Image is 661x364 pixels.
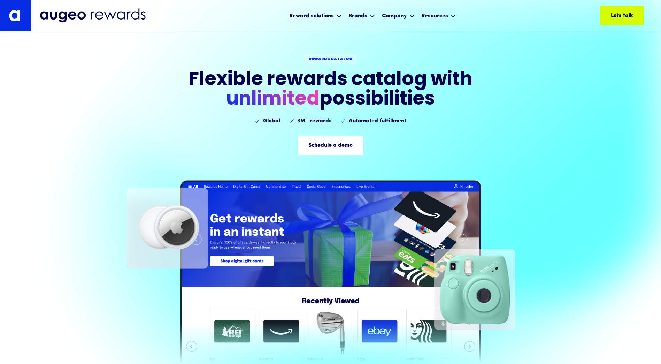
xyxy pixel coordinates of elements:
[40,8,146,23] img: Augeo Rewards business unit full logo in midnight blue.
[289,12,334,20] div: Reward solutions
[309,56,353,62] div: REWARDS CATALOG
[420,6,458,25] div: Resources
[298,136,363,155] a: Schedule a demo
[297,117,332,125] div: 3M+ rewards
[349,117,406,125] div: Automated fulfillment
[287,6,343,25] div: Reward solutions
[226,90,320,109] span: unlimited
[348,12,367,20] div: Brands
[600,6,644,25] a: Lets talk
[382,12,407,20] div: Company
[380,6,416,25] div: Company
[421,12,448,20] div: Resources
[189,71,472,110] h3: Flexible rewa​rds catalog with ‍ possibilities
[347,6,377,25] div: Brands
[263,117,280,125] div: Global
